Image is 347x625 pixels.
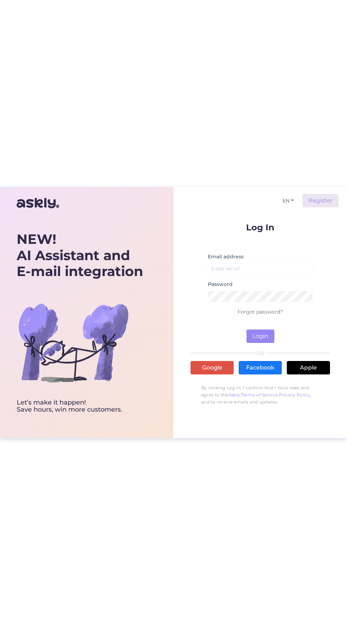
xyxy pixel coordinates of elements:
a: Facebook [239,361,282,374]
a: Google [190,361,234,374]
img: bg-askly [17,286,130,399]
label: Email address [208,253,244,260]
a: Register [302,194,339,207]
div: AI Assistant and E-mail integration [17,231,143,280]
input: Enter email [208,263,313,274]
img: Askly [17,195,59,212]
a: Privacy Policy [279,392,311,397]
a: Forgot password? [238,309,283,315]
div: Let’s make it happen! Save hours, win more customers. [17,399,143,413]
a: Askly Terms of Service [228,392,278,397]
span: OR [255,351,266,356]
a: Apple [287,361,330,374]
button: Login [246,329,274,343]
p: Log In [190,223,330,232]
label: Password [208,281,233,288]
b: NEW! [17,231,56,247]
p: By clicking Log In, I confirm that I have read and agree to the , , and to receive emails and upd... [190,381,330,409]
button: EN [280,196,297,206]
